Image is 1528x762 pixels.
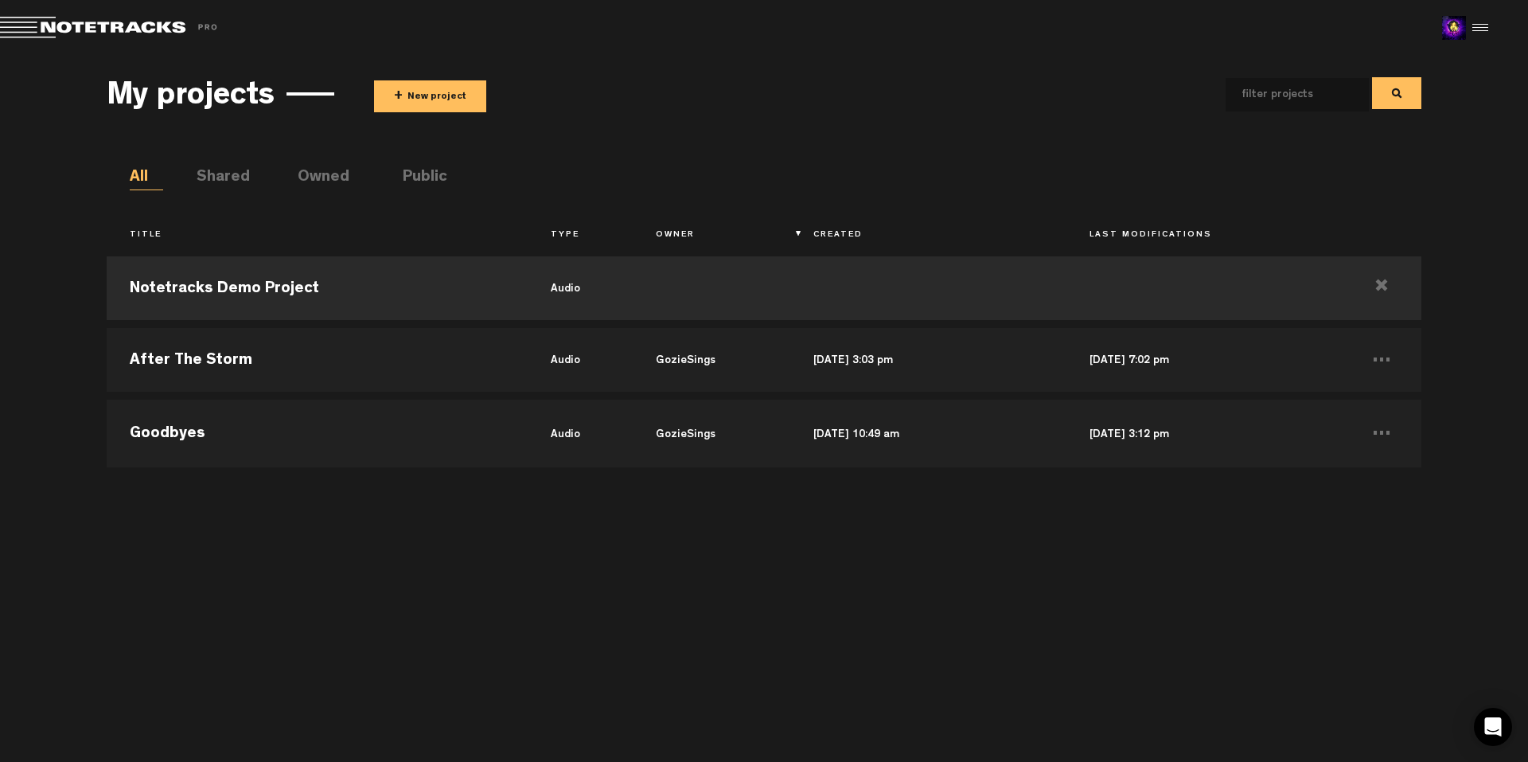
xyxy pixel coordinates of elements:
span: + [394,88,403,106]
td: ... [1343,396,1421,467]
img: ACg8ocIkzHYvQOLQWijXyHojWGcjJzRmDccOCKI0qvMJKkZicqxnFlhC=s96-c [1442,16,1466,40]
li: All [130,166,163,190]
li: Owned [298,166,331,190]
h3: My projects [107,80,275,115]
td: Goodbyes [107,396,527,467]
td: [DATE] 7:02 pm [1066,324,1343,396]
td: GozieSings [633,324,790,396]
td: ... [1343,324,1421,396]
li: Public [403,166,436,190]
input: filter projects [1226,78,1343,111]
td: [DATE] 3:03 pm [790,324,1066,396]
th: Owner [633,222,790,249]
td: After The Storm [107,324,527,396]
li: Shared [197,166,230,190]
td: Notetracks Demo Project [107,252,527,324]
td: [DATE] 3:12 pm [1066,396,1343,467]
th: Created [790,222,1066,249]
td: audio [528,324,633,396]
button: +New project [374,80,486,112]
th: Title [107,222,527,249]
div: Open Intercom Messenger [1474,708,1512,746]
th: Last Modifications [1066,222,1343,249]
td: [DATE] 10:49 am [790,396,1066,467]
td: audio [528,252,633,324]
td: audio [528,396,633,467]
td: GozieSings [633,396,790,467]
th: Type [528,222,633,249]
